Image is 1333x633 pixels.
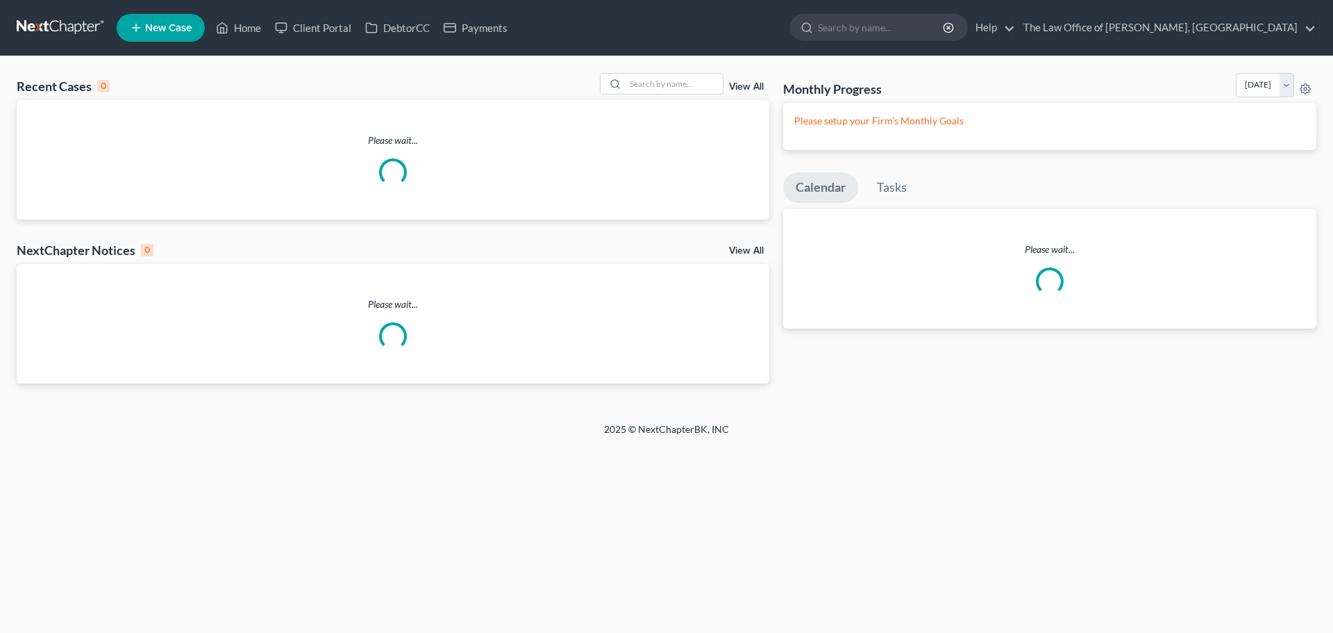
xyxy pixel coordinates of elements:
[969,15,1015,40] a: Help
[864,172,919,203] a: Tasks
[358,15,437,40] a: DebtorCC
[209,15,268,40] a: Home
[783,172,858,203] a: Calendar
[141,244,153,256] div: 0
[1016,15,1316,40] a: The Law Office of [PERSON_NAME], [GEOGRAPHIC_DATA]
[437,15,514,40] a: Payments
[783,242,1316,256] p: Please wait...
[729,82,764,92] a: View All
[17,242,153,258] div: NextChapter Notices
[818,15,945,40] input: Search by name...
[17,78,110,94] div: Recent Cases
[17,297,769,311] p: Please wait...
[729,246,764,256] a: View All
[271,422,1062,447] div: 2025 © NextChapterBK, INC
[268,15,358,40] a: Client Portal
[626,74,723,94] input: Search by name...
[97,80,110,92] div: 0
[17,133,769,147] p: Please wait...
[145,23,192,33] span: New Case
[794,114,1305,128] p: Please setup your Firm's Monthly Goals
[783,81,882,97] h3: Monthly Progress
